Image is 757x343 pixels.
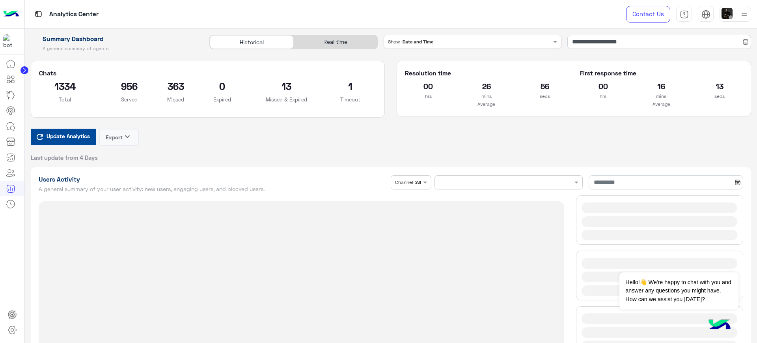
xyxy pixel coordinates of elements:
[522,92,568,100] p: secs
[167,96,184,103] p: Missed
[580,69,743,77] h5: First response time
[580,100,743,108] p: Average
[294,35,377,49] div: Real time
[405,80,451,92] h2: 00
[405,69,568,77] h5: Resolution time
[39,96,91,103] p: Total
[34,9,43,19] img: tab
[696,80,743,92] h2: 13
[739,9,749,19] img: profile
[626,6,670,22] a: Contact Us
[405,92,451,100] p: hrs
[680,10,689,19] img: tab
[99,129,139,146] button: Exportkeyboard_arrow_down
[638,92,684,100] p: mins
[3,6,19,22] img: Logo
[31,129,96,145] button: Update Analytics
[463,92,510,100] p: mins
[722,8,733,19] img: userImage
[103,80,155,92] h2: 956
[701,10,710,19] img: tab
[3,34,17,49] img: 1403182699927242
[103,96,155,103] p: Served
[31,45,201,52] h5: A general summary of agents
[638,80,684,92] h2: 16
[580,80,626,92] h2: 00
[706,311,733,339] img: hulul-logo.png
[49,9,99,20] p: Analytics Center
[31,35,201,43] h1: Summary Dashboard
[31,154,98,161] span: Last update from 4 Days
[324,96,377,103] p: Timeout
[45,131,92,141] span: Update Analytics
[696,92,743,100] p: secs
[123,132,132,141] i: keyboard_arrow_down
[167,80,184,92] h2: 363
[619,272,738,309] span: Hello!👋 We're happy to chat with you and answer any questions you might have. How can we assist y...
[196,80,248,92] h2: 0
[324,80,377,92] h2: 1
[260,96,313,103] p: Missed & Expired
[39,69,377,77] h5: Chats
[580,92,626,100] p: hrs
[210,35,293,49] div: Historical
[196,96,248,103] p: Expired
[405,100,568,108] p: Average
[463,80,510,92] h2: 26
[676,6,692,22] a: tab
[522,80,568,92] h2: 56
[39,80,91,92] h2: 1334
[403,39,433,45] b: Date and Time
[260,80,313,92] h2: 13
